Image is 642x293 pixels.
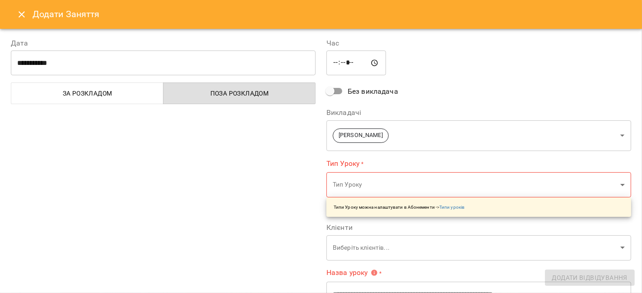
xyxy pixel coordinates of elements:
[326,235,631,261] div: Виберіть клієнтів...
[163,82,316,104] button: Поза розкладом
[326,120,631,151] div: [PERSON_NAME]
[11,40,316,47] label: Дата
[334,204,465,211] p: Типи Уроку можна налаштувати в Абонементи ->
[326,109,631,116] label: Викладачі
[11,4,33,25] button: Close
[326,269,378,276] span: Назва уроку
[17,88,158,99] span: За розкладом
[333,243,617,252] p: Виберіть клієнтів...
[439,205,465,210] a: Типи уроків
[326,172,631,198] div: Тип Уроку
[326,158,631,169] label: Тип Уроку
[11,82,163,104] button: За розкладом
[371,269,378,276] svg: Вкажіть назву уроку або виберіть клієнтів
[326,224,631,231] label: Клієнти
[33,7,631,21] h6: Додати Заняття
[348,86,398,97] span: Без викладача
[333,131,388,140] span: [PERSON_NAME]
[169,88,310,99] span: Поза розкладом
[326,40,631,47] label: Час
[333,180,617,189] p: Тип Уроку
